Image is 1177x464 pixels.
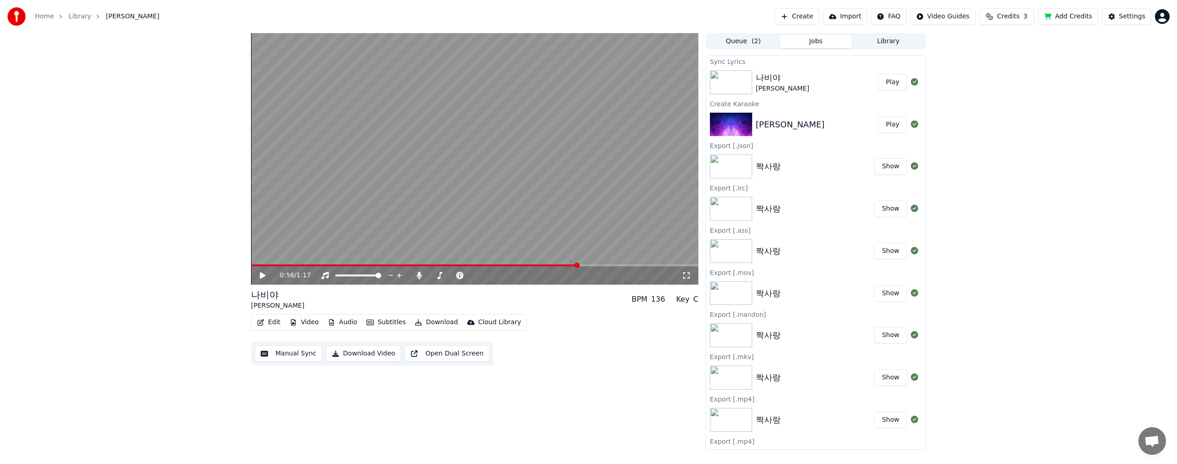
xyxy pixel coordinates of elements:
div: Cloud Library [478,318,521,327]
div: Key [676,294,690,305]
a: Library [69,12,91,21]
img: youka [7,7,26,26]
button: Create [775,8,819,25]
span: [PERSON_NAME] [106,12,159,21]
div: Create Karaoke [706,98,926,109]
a: Home [35,12,54,21]
div: 짝사랑 [756,202,781,215]
button: Download Video [326,345,401,362]
div: 짝사랑 [756,371,781,384]
div: 짝사랑 [756,245,781,258]
div: BPM [632,294,647,305]
button: Jobs [780,35,852,48]
div: Sync Lyrics [706,56,926,67]
button: Edit [253,316,284,329]
button: Credits3 [979,8,1034,25]
button: Add Credits [1038,8,1098,25]
div: 136 [651,294,665,305]
div: [PERSON_NAME] [251,301,304,310]
button: Manual Sync [255,345,322,362]
div: [PERSON_NAME] [756,84,809,93]
button: Show [874,412,907,428]
div: [PERSON_NAME] [756,118,825,131]
button: Subtitles [363,316,409,329]
div: Export [.mp4] [706,435,926,447]
div: C [693,294,698,305]
button: Queue [707,35,780,48]
button: Library [852,35,925,48]
button: Show [874,327,907,344]
button: Import [823,8,867,25]
div: 짝사랑 [756,287,781,300]
button: Video Guides [910,8,976,25]
div: Export [.mkv] [706,351,926,362]
div: / [280,271,302,280]
div: Export [.mp4] [706,393,926,404]
button: Play [878,116,907,133]
div: 나비야 [756,71,809,84]
div: 짝사랑 [756,329,781,342]
button: Audio [324,316,361,329]
button: Download [411,316,462,329]
div: Export [.inandon] [706,309,926,320]
button: Show [874,369,907,386]
span: 1:17 [297,271,311,280]
button: Play [878,74,907,91]
button: FAQ [871,8,906,25]
a: 채팅 열기 [1138,427,1166,455]
div: Settings [1119,12,1145,21]
span: 0:56 [280,271,294,280]
div: Export [.mov] [706,267,926,278]
div: 나비야 [251,288,304,301]
button: Settings [1102,8,1151,25]
span: ( 2 ) [752,37,761,46]
button: Open Dual Screen [405,345,490,362]
nav: breadcrumb [35,12,160,21]
span: Credits [997,12,1019,21]
button: Show [874,158,907,175]
div: 짝사랑 [756,413,781,426]
button: Show [874,285,907,302]
button: Show [874,243,907,259]
button: Show [874,200,907,217]
div: 짝사랑 [756,160,781,173]
div: Export [.lrc] [706,182,926,193]
div: Export [.ass] [706,224,926,235]
div: Export [.json] [706,140,926,151]
span: 3 [1023,12,1028,21]
button: Video [286,316,322,329]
